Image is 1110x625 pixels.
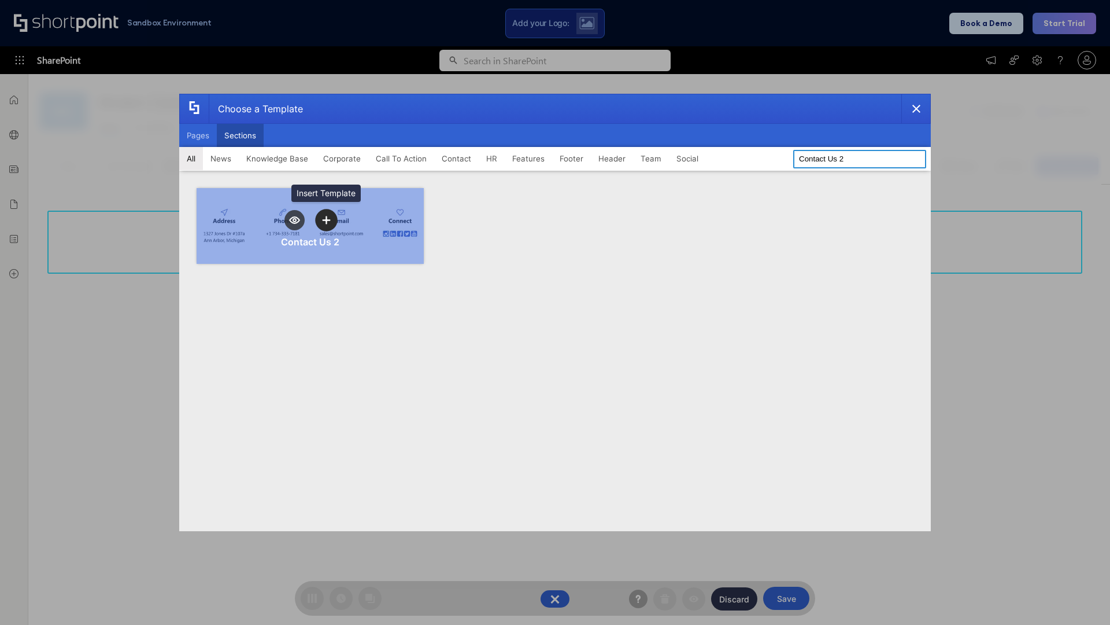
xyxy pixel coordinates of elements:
[1052,569,1110,625] iframe: Chat Widget
[633,147,669,170] button: Team
[203,147,239,170] button: News
[281,236,339,248] div: Contact Us 2
[217,124,264,147] button: Sections
[239,147,316,170] button: Knowledge Base
[434,147,479,170] button: Contact
[179,124,217,147] button: Pages
[793,150,926,168] input: Search
[179,94,931,531] div: template selector
[505,147,552,170] button: Features
[669,147,706,170] button: Social
[316,147,368,170] button: Corporate
[479,147,505,170] button: HR
[552,147,591,170] button: Footer
[368,147,434,170] button: Call To Action
[179,147,203,170] button: All
[209,94,303,123] div: Choose a Template
[591,147,633,170] button: Header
